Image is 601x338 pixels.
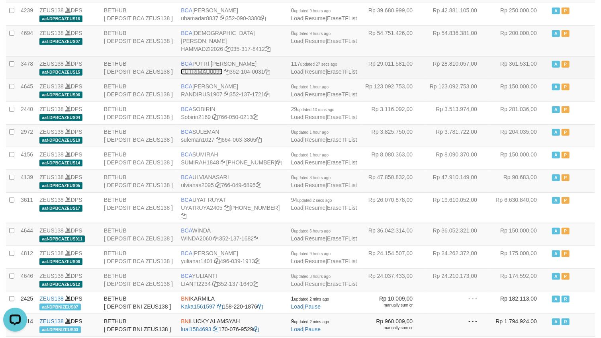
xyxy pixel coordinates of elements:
td: [PERSON_NAME] 496-039-1913 [178,246,288,268]
a: Resume [305,182,325,188]
a: Copy 8692458906 to clipboard [276,159,282,166]
td: BETHUB [ DEPOSIT BCA ZEUS138 ] [101,102,178,124]
span: 0 [291,83,329,90]
td: DPS [36,314,101,336]
td: DPS [36,147,101,170]
td: BETHUB [ DEPOSIT BCA ZEUS138 ] [101,246,178,268]
a: Load [291,91,303,98]
td: ULVIANASARI 766-049-6895 [178,170,288,192]
a: Load [291,15,303,21]
td: Rp 361.531,00 [489,56,549,79]
span: Paused [562,174,570,181]
a: Load [291,38,303,44]
td: DPS [36,246,101,268]
td: Rp 29.011.581,00 [360,56,425,79]
a: HAMMADZI2026 [181,46,223,52]
td: Rp 3.116.092,00 [360,102,425,124]
span: aaf-DPBCAZEUS12 [39,281,82,288]
a: WINDA2060 [181,235,212,242]
button: Open LiveChat chat widget [3,3,27,27]
td: 4645 [18,79,36,102]
span: aaf-DPBNIZEUS07 [39,304,81,311]
span: Active [552,228,560,234]
a: EraseTFList [327,281,357,287]
span: 1 [291,295,329,302]
span: 117 [291,61,337,67]
td: Rp 281.036,00 [489,102,549,124]
div: manually sum cr [364,325,413,331]
td: Rp 200.000,00 [489,25,549,56]
a: Copy WINDA2060 to clipboard [213,235,219,242]
td: BETHUB [ DEPOSIT BNI ZEUS138 ] [101,314,178,336]
span: BCA [181,61,192,67]
a: ZEUS138 [39,83,64,90]
div: manually sum cr [364,303,413,308]
td: Rp 24.037.433,00 [360,268,425,291]
a: ulvianas2095 [181,182,214,188]
span: Paused [562,152,570,158]
a: Load [291,182,303,188]
span: | | [291,106,357,120]
td: Rp 36.052.321,00 [425,223,489,246]
td: Rp 24.154.507,00 [360,246,425,268]
a: Copy yulianar1401 to clipboard [214,258,220,264]
span: | | [291,197,357,211]
span: updated 1 hour ago [294,153,329,157]
a: EraseTFList [327,91,357,98]
td: Rp 90.683,00 [489,170,549,192]
span: 0 [291,129,329,135]
a: Load [291,258,303,264]
a: Copy LIANTI2234 to clipboard [212,281,218,287]
a: ZEUS138 [39,250,64,256]
span: BCA [181,106,192,112]
td: Rp 24.210.173,00 [425,268,489,291]
td: [DEMOGRAPHIC_DATA][PERSON_NAME] 035-317-8412 [178,25,288,56]
a: Copy 6640633865 to clipboard [256,137,262,143]
td: Rp 150.000,00 [489,147,549,170]
span: | | [291,250,357,264]
a: ZEUS138 [39,174,64,180]
span: updated 9 hours ago [294,31,331,36]
td: BETHUB [ DEPOSIT BCA ZEUS138 ] [101,56,178,79]
a: Load [291,281,303,287]
td: 4694 [18,25,36,56]
a: uhamadar8837 [181,15,218,21]
a: ZEUS138 [39,273,64,279]
span: | [291,295,329,310]
span: Paused [562,273,570,280]
td: - - - [425,314,489,336]
span: updated 2 secs ago [297,198,332,203]
a: Copy suleman1027 to clipboard [216,137,221,143]
td: Rp 175.000,00 [489,246,549,268]
span: Paused [562,8,570,14]
a: ZEUS138 [39,151,64,158]
a: EraseTFList [327,114,357,120]
span: BCA [181,7,192,14]
td: Rp 3.781.722,00 [425,124,489,147]
span: | | [291,273,357,287]
a: Pause [305,303,321,310]
span: Paused [562,61,570,68]
a: Copy 1700769529 to clipboard [253,326,259,332]
td: DPS [36,268,101,291]
span: 0 [291,151,329,158]
span: | | [291,227,357,242]
td: PUTRI [PERSON_NAME] 352-104-0031 [178,56,288,79]
span: aaf-DPBCAZEUS05 [39,182,82,189]
a: ZEUS138 [39,30,64,36]
td: DPS [36,291,101,314]
span: Active [552,8,560,14]
span: | | [291,30,357,44]
a: EraseTFList [327,15,357,21]
td: KARMILA 158-220-1876 [178,291,288,314]
a: Copy uhamadar8837 to clipboard [220,15,225,21]
a: RANDIRUS1907 [181,91,222,98]
td: Rp 150.000,00 [489,223,549,246]
span: BCA [181,129,192,135]
a: EraseTFList [327,182,357,188]
td: Rp 47.910.149,00 [425,170,489,192]
span: Active [552,30,560,37]
span: aaf-DPBCAZEUS15 [39,69,82,76]
span: | | [291,7,357,21]
span: aaf-DPBCAZEUS04 [39,114,82,121]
